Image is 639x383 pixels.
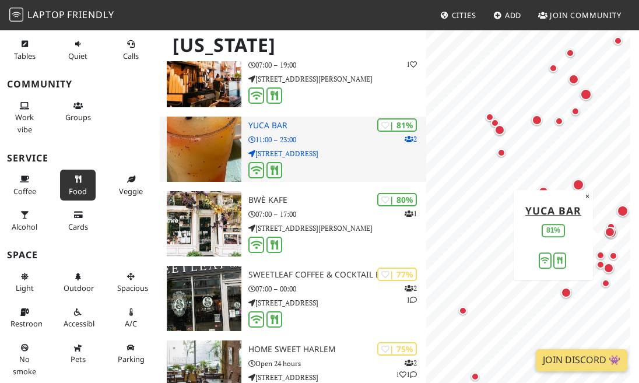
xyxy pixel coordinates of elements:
p: Open 24 hours [248,358,426,369]
div: | 75% [377,342,417,356]
a: Yuca Bar [525,203,581,217]
div: Map marker [497,149,511,163]
button: Food [60,170,96,201]
span: Parking [118,354,145,364]
div: Map marker [538,187,553,202]
div: Map marker [532,115,547,130]
button: Light [7,267,43,298]
div: Map marker [605,227,620,242]
div: Map marker [603,263,619,278]
div: Map marker [614,37,628,51]
span: Natural light [16,283,34,293]
span: Coffee [13,186,36,196]
h3: Sweetleaf Coffee & Cocktail Bar [248,270,426,280]
button: Tables [7,34,43,65]
div: Map marker [573,179,589,195]
p: [STREET_ADDRESS] [248,148,426,159]
button: Close popup [582,190,593,203]
div: | 80% [377,193,417,206]
p: [STREET_ADDRESS] [248,297,426,308]
div: Map marker [555,117,569,131]
div: | 77% [377,268,417,281]
button: Restroom [7,303,43,333]
div: Map marker [605,227,622,243]
div: | 81% [377,118,417,132]
button: No smoke [7,338,43,381]
span: Add [505,10,522,20]
div: Map marker [568,74,584,89]
div: Map marker [596,261,610,275]
button: Coffee [7,170,43,201]
h3: Space [7,250,153,261]
span: Alcohol [12,222,37,232]
img: Yuca Bar [167,117,241,182]
img: Sweetleaf Coffee & Cocktail Bar [167,266,241,331]
span: Group tables [65,112,91,122]
span: Quiet [68,51,87,61]
p: 07:00 – 17:00 [248,209,426,220]
span: Air conditioned [125,318,137,329]
div: Map marker [609,252,623,266]
h1: [US_STATE] [163,29,424,61]
span: Cities [452,10,476,20]
span: Smoke free [13,354,36,376]
button: Quiet [60,34,96,65]
button: Groups [60,96,96,127]
div: Map marker [580,89,596,105]
h3: bwè kafe [248,195,426,205]
span: Spacious [117,283,148,293]
span: Food [69,186,87,196]
p: 2 1 1 [396,357,417,380]
h3: Service [7,153,153,164]
a: Cities [436,5,481,26]
p: 07:00 – 00:00 [248,283,426,294]
div: Map marker [549,64,563,78]
button: Accessible [60,303,96,333]
div: Map marker [491,119,505,133]
p: [STREET_ADDRESS] [248,372,426,383]
button: Outdoor [60,267,96,298]
img: LaptopFriendly [9,8,23,22]
div: 81% [542,224,565,237]
a: Yuca Bar | 81% 2 Yuca Bar 11:00 – 23:00 [STREET_ADDRESS] [160,117,426,182]
span: Veggie [119,186,143,196]
button: Parking [114,338,149,369]
span: Video/audio calls [123,51,139,61]
span: Laptop [27,8,65,21]
div: Map marker [561,287,576,303]
p: 2 [405,133,417,145]
div: Map marker [494,125,510,140]
p: [STREET_ADDRESS][PERSON_NAME] [248,223,426,234]
h3: Community [7,79,153,90]
a: Join Community [533,5,626,26]
div: Map marker [459,307,473,321]
a: LaptopFriendly LaptopFriendly [9,5,114,26]
div: Map marker [607,223,621,237]
button: Veggie [114,170,149,201]
span: Restroom [10,318,45,329]
span: Accessible [64,318,99,329]
p: 2 1 [405,283,417,305]
span: Pet friendly [71,354,86,364]
a: Sweetleaf Coffee & Cocktail Bar | 77% 21 Sweetleaf Coffee & Cocktail Bar 07:00 – 00:00 [STREET_AD... [160,266,426,331]
button: Work vibe [7,96,43,139]
h3: Home Sweet Harlem [248,345,426,354]
span: Credit cards [68,222,88,232]
a: bwè kafe | 80% 1 bwè kafe 07:00 – 17:00 [STREET_ADDRESS][PERSON_NAME] [160,191,426,256]
img: bwè kafe [167,191,241,256]
a: Add [489,5,526,26]
button: A/C [114,303,149,333]
button: Calls [114,34,149,65]
span: Outdoor area [64,283,94,293]
div: Map marker [617,205,633,222]
p: 11:00 – 23:00 [248,134,426,145]
span: Join Community [550,10,622,20]
p: [STREET_ADDRESS][PERSON_NAME] [248,73,426,85]
button: Spacious [114,267,149,298]
p: 1 [405,208,417,219]
div: Map marker [602,279,616,293]
button: Cards [60,205,96,236]
span: Friendly [67,8,114,21]
span: People working [15,112,34,134]
div: Map marker [596,251,610,265]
